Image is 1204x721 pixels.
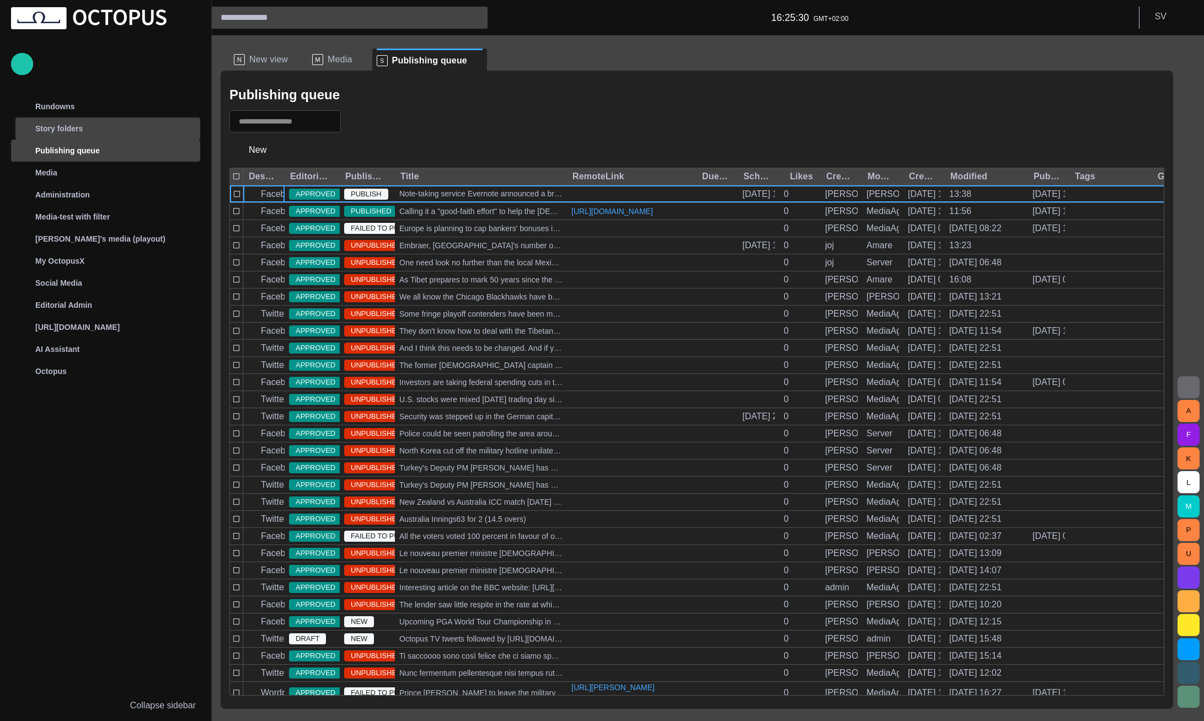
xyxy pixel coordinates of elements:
[949,376,1002,388] div: 28/07/2022 11:54
[1032,274,1065,286] div: 07/05/2018 09:30
[572,171,624,182] div: RemoteLink
[784,205,789,217] div: 0
[399,257,563,268] span: One need look no further than the local Mexican stand to find a soggy taco or the corner delivery...
[949,393,1002,405] div: 30/03/2016 22:51
[949,428,1002,440] div: 25/03/2016 06:48
[908,257,940,269] div: 10/04/2013 11:37
[784,274,789,286] div: 0
[949,650,1002,662] div: 12/09/2013 15:14
[289,308,342,319] span: APPROVED
[825,274,858,286] div: Janko
[908,445,940,457] div: 28/05/2013 13:23
[908,564,940,576] div: 11/07/2013 14:07
[949,581,1002,594] div: 30/03/2016 22:51
[784,445,789,457] div: 0
[784,496,789,508] div: 0
[908,222,940,234] div: 10/04/2013 09:23
[784,633,789,645] div: 0
[825,376,858,388] div: Janko
[825,599,858,611] div: Janko
[825,547,858,559] div: Carole
[11,695,200,717] button: Collapse sidebar
[825,222,858,234] div: Janko
[35,233,165,244] p: [PERSON_NAME]'s media (playout)
[866,650,899,662] div: Janko
[866,222,899,234] div: MediaAgent
[289,189,342,200] span: APPROVED
[868,171,895,182] div: Modified by
[825,513,858,525] div: Janko
[866,393,899,405] div: MediaAgent
[1032,205,1065,217] div: 11/08 11:22
[399,479,563,490] span: Turkey's Deputy PM Bulent Arinc has apologised to protesters injured
[289,257,342,268] span: APPROVED
[1178,424,1200,446] button: F
[825,393,858,405] div: Janko
[289,462,342,473] span: APPROVED
[825,239,834,252] div: joj
[35,366,67,377] p: Octopus
[400,171,419,182] div: Title
[949,513,1002,525] div: 30/03/2016 22:51
[399,514,526,525] span: Australia Innings63 for 2 (14.5 overs)
[344,496,408,508] span: UNPUBLISHED
[399,360,563,371] span: The former England captain made 115 appearances for his country and 394 for Manchester United
[399,343,563,354] span: And I think this needs to be changed. And if you want to solve the dsajfsadl jflkdsa
[949,274,971,286] div: 16:08
[35,145,100,156] p: Publishing queue
[261,188,299,201] p: Facebook
[11,95,200,382] ul: main menu
[702,171,729,182] div: Due date
[771,10,809,25] p: 16:25:30
[11,7,167,29] img: Octopus News Room
[825,325,858,337] div: Janko
[290,171,331,182] div: Editorial status
[289,445,342,456] span: APPROVED
[399,274,563,285] span: As Tibet prepares to mark 50 years since the Dalai Lama fled
[949,359,1002,371] div: 30/03/2016 22:51
[261,341,287,355] p: Twitter
[825,205,858,217] div: Janko
[1032,530,1065,542] div: 07/05/2018 09:34
[866,205,899,217] div: MediaAgent
[308,49,372,71] div: MMedia
[908,599,940,611] div: 15/07/2013 10:20
[866,376,899,388] div: MediaAgent
[312,54,323,65] p: M
[1178,519,1200,541] button: P
[344,343,408,354] span: UNPUBLISHED
[1075,171,1095,182] div: Tags
[825,428,858,440] div: Janko
[399,428,563,439] span: Police could be seen patrolling the area around the German chancellory and sadpksajdlkcjsal
[866,274,892,286] div: Amare
[866,616,899,628] div: MediaAgent
[399,394,563,405] span: U.S. stocks were mixed Monday, the first trading day since the so-called sequester went into effe...
[289,206,342,217] span: APPROVED
[784,222,789,234] div: 0
[11,338,200,360] div: AI Assistant
[345,171,386,182] div: Publishing status
[344,274,408,285] span: UNPUBLISHED
[743,171,770,182] div: Scheduled
[949,325,1002,337] div: 28/07/2022 11:54
[261,222,299,235] p: Facebook
[261,495,287,509] p: Twitter
[377,55,388,66] p: S
[825,650,858,662] div: Janko
[825,496,858,508] div: Janko
[908,239,940,252] div: 10/04/2013 11:02
[567,206,657,217] a: [URL][DOMAIN_NAME]
[234,54,245,65] p: N
[344,428,408,439] span: UNPUBLISHED
[784,547,789,559] div: 0
[261,376,299,389] p: Facebook
[344,377,408,388] span: UNPUBLISHED
[866,599,899,611] div: Janko
[289,291,342,302] span: APPROVED
[908,513,940,525] div: 12/06/2013 12:36
[866,513,899,525] div: MediaAgent
[328,54,352,65] span: Media
[784,530,789,542] div: 0
[825,667,858,679] div: Janko
[784,650,789,662] div: 0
